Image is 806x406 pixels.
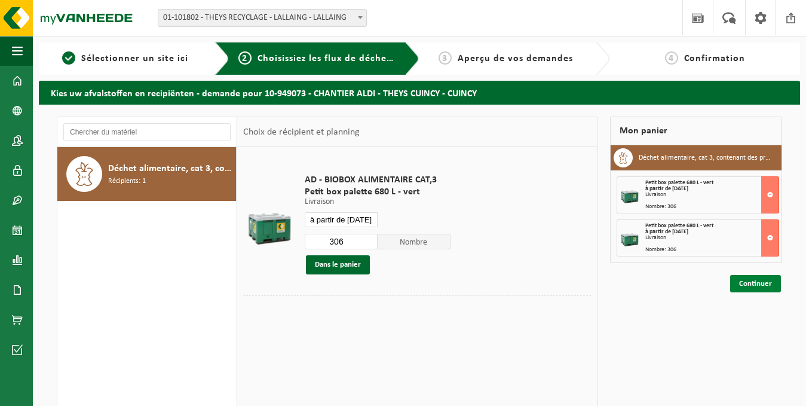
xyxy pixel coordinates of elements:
h3: Déchet alimentaire, cat 3, contenant des produits d'origine animale, emballage synthétique [639,148,773,167]
div: Mon panier [610,117,783,145]
div: Nombre: 306 [645,204,779,210]
input: Sélectionnez date [305,212,378,227]
div: Livraison [645,235,779,241]
div: Choix de récipient et planning [237,117,366,147]
input: Chercher du matériel [63,123,231,141]
span: Confirmation [684,54,745,63]
strong: à partir de [DATE] [645,185,688,192]
span: AD - BIOBOX ALIMENTAIRE CAT,3 [305,174,450,186]
button: Dans le panier [306,255,370,274]
div: Livraison [645,192,779,198]
strong: à partir de [DATE] [645,228,688,235]
span: Aperçu de vos demandes [458,54,573,63]
span: Choisissiez les flux de déchets et récipients [258,54,456,63]
span: Nombre [378,234,450,249]
span: 4 [665,51,678,65]
h2: Kies uw afvalstoffen en recipiënten - demande pour 10-949073 - CHANTIER ALDI - THEYS CUINCY - CUINCY [39,81,800,104]
span: Petit box palette 680 L - vert [305,186,450,198]
div: Nombre: 306 [645,247,779,253]
span: Déchet alimentaire, cat 3, contenant des produits d'origine animale, emballage synthétique [108,161,233,176]
button: Déchet alimentaire, cat 3, contenant des produits d'origine animale, emballage synthétique Récipi... [57,147,237,201]
span: Petit box palette 680 L - vert [645,179,713,186]
span: 01-101802 - THEYS RECYCLAGE - LALLAING - LALLAING [158,10,366,26]
a: 1Sélectionner un site ici [45,51,206,66]
a: Continuer [730,275,781,292]
span: Sélectionner un site ici [81,54,188,63]
span: 01-101802 - THEYS RECYCLAGE - LALLAING - LALLAING [158,9,367,27]
span: Récipients: 1 [108,176,146,187]
span: Petit box palette 680 L - vert [645,222,713,229]
span: 3 [439,51,452,65]
span: 2 [238,51,252,65]
p: Livraison [305,198,450,206]
span: 1 [62,51,75,65]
